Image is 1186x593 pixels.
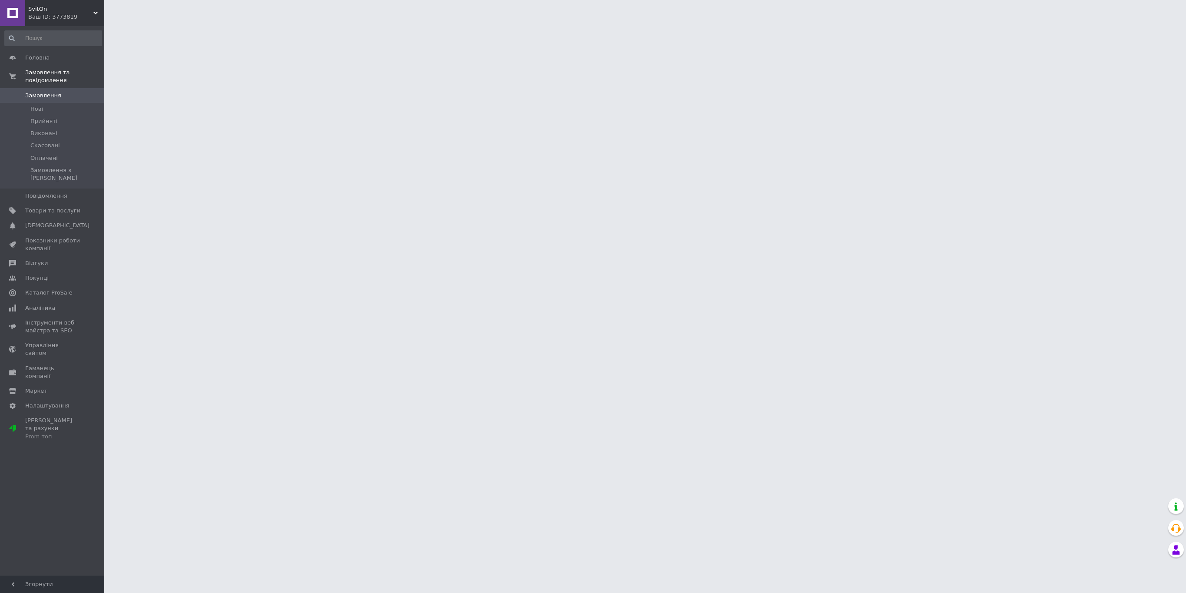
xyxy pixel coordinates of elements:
[25,304,55,312] span: Аналітика
[25,341,80,357] span: Управління сайтом
[30,166,101,182] span: Замовлення з [PERSON_NAME]
[25,207,80,215] span: Товари та послуги
[25,417,80,441] span: [PERSON_NAME] та рахунки
[25,364,80,380] span: Гаманець компанії
[25,387,47,395] span: Маркет
[25,54,50,62] span: Головна
[30,142,60,149] span: Скасовані
[25,274,49,282] span: Покупці
[30,154,58,162] span: Оплачені
[4,30,102,46] input: Пошук
[30,129,57,137] span: Виконані
[25,259,48,267] span: Відгуки
[30,105,43,113] span: Нові
[25,92,61,99] span: Замовлення
[25,433,80,441] div: Prom топ
[28,13,104,21] div: Ваш ID: 3773819
[30,117,57,125] span: Прийняті
[25,402,70,410] span: Налаштування
[25,319,80,335] span: Інструменти веб-майстра та SEO
[28,5,93,13] span: SvitOn
[25,69,104,84] span: Замовлення та повідомлення
[25,192,67,200] span: Повідомлення
[25,222,89,229] span: [DEMOGRAPHIC_DATA]
[25,237,80,252] span: Показники роботи компанії
[25,289,72,297] span: Каталог ProSale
